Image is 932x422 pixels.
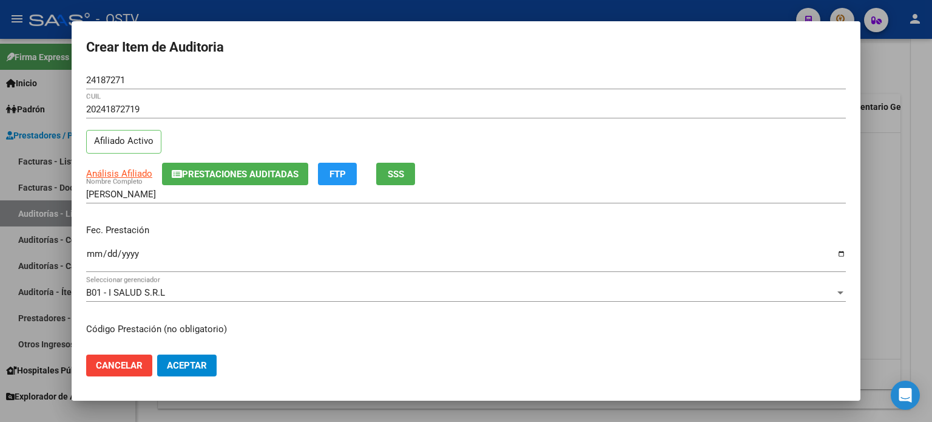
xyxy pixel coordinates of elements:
[891,381,920,410] div: Open Intercom Messenger
[167,360,207,371] span: Aceptar
[162,163,308,185] button: Prestaciones Auditadas
[388,169,404,180] span: SSS
[157,355,217,376] button: Aceptar
[96,360,143,371] span: Cancelar
[86,168,152,179] span: Análisis Afiliado
[318,163,357,185] button: FTP
[182,169,299,180] span: Prestaciones Auditadas
[86,130,161,154] p: Afiliado Activo
[376,163,415,185] button: SSS
[86,322,846,336] p: Código Prestación (no obligatorio)
[86,287,165,298] span: B01 - I SALUD S.R.L
[329,169,346,180] span: FTP
[86,223,846,237] p: Fec. Prestación
[86,355,152,376] button: Cancelar
[86,36,846,59] h2: Crear Item de Auditoria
